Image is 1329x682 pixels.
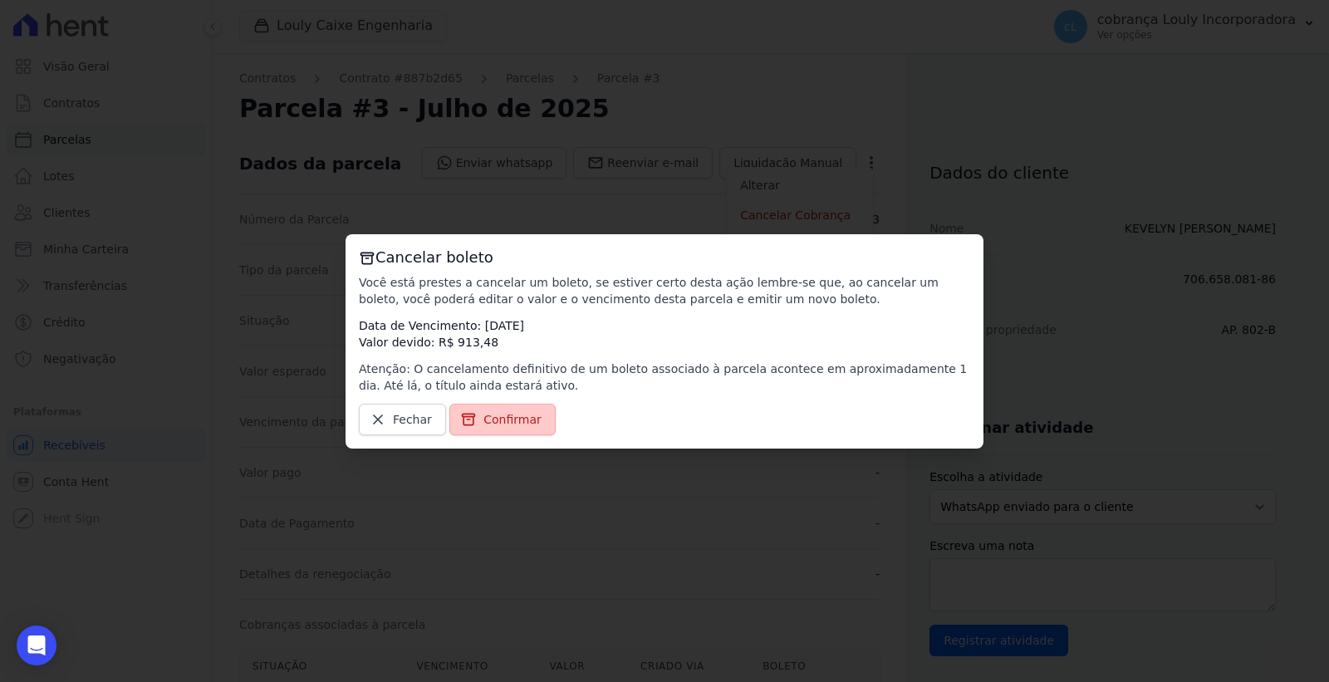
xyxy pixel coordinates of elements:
div: Open Intercom Messenger [17,626,56,665]
p: Data de Vencimento: [DATE] Valor devido: R$ 913,48 [359,317,970,351]
h3: Cancelar boleto [359,248,970,267]
p: Você está prestes a cancelar um boleto, se estiver certo desta ação lembre-se que, ao cancelar um... [359,274,970,307]
span: Confirmar [483,411,542,428]
p: Atenção: O cancelamento definitivo de um boleto associado à parcela acontece em aproximadamente 1... [359,361,970,394]
a: Confirmar [449,404,556,435]
span: Fechar [393,411,432,428]
a: Fechar [359,404,446,435]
